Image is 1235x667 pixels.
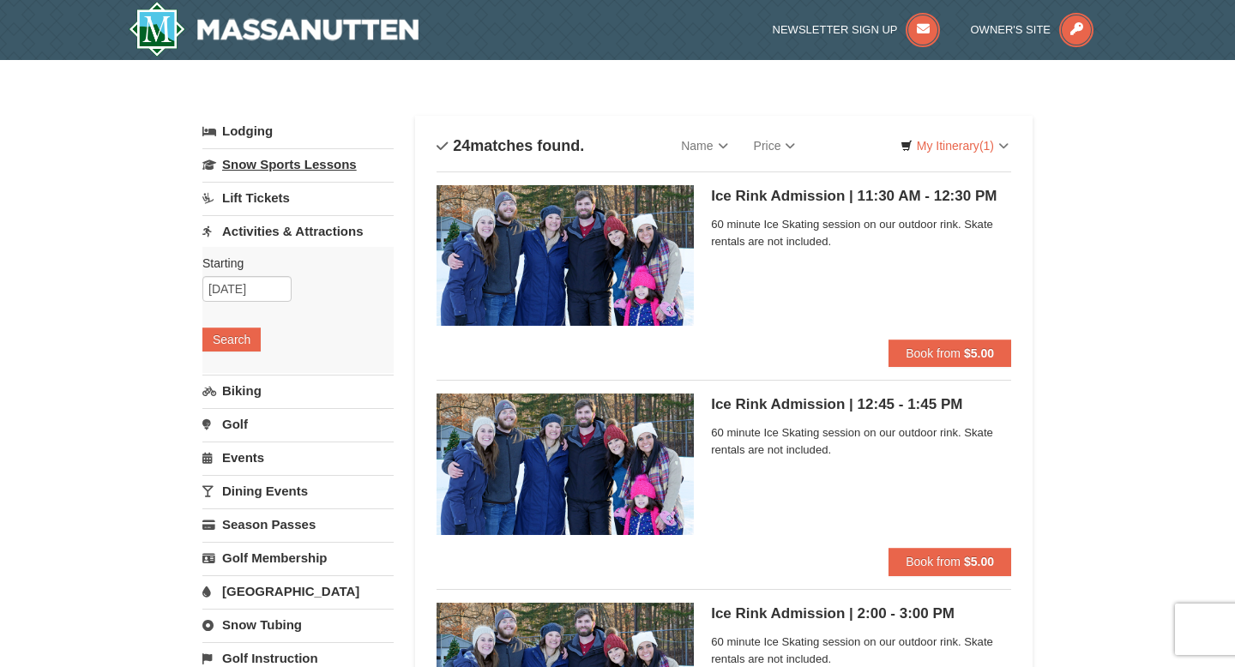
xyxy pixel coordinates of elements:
a: Price [741,129,809,163]
a: [GEOGRAPHIC_DATA] [202,575,394,607]
h5: Ice Rink Admission | 2:00 - 3:00 PM [711,605,1011,622]
a: My Itinerary(1) [889,133,1020,159]
span: 60 minute Ice Skating session on our outdoor rink. Skate rentals are not included. [711,216,1011,250]
a: Lift Tickets [202,182,394,213]
a: Lodging [202,116,394,147]
a: Dining Events [202,475,394,507]
a: Season Passes [202,508,394,540]
span: Book from [906,555,961,568]
a: Name [668,129,740,163]
img: 6775744-141-6ff3de4f.jpg [437,185,694,326]
span: 24 [453,137,470,154]
span: Book from [906,346,961,360]
label: Starting [202,255,381,272]
img: Massanutten Resort Logo [129,2,419,57]
span: Newsletter Sign Up [773,23,898,36]
a: Newsletter Sign Up [773,23,941,36]
strong: $5.00 [964,555,994,568]
a: Owner's Site [971,23,1094,36]
a: Activities & Attractions [202,215,394,247]
button: Book from $5.00 [889,340,1011,367]
button: Book from $5.00 [889,548,1011,575]
span: Owner's Site [971,23,1051,36]
h4: matches found. [437,137,584,154]
img: 6775744-142-ce92f8cf.jpg [437,394,694,534]
button: Search [202,327,261,352]
a: Golf Membership [202,542,394,574]
h5: Ice Rink Admission | 11:30 AM - 12:30 PM [711,188,1011,205]
strong: $5.00 [964,346,994,360]
span: 60 minute Ice Skating session on our outdoor rink. Skate rentals are not included. [711,424,1011,459]
a: Golf [202,408,394,440]
a: Biking [202,375,394,406]
a: Snow Tubing [202,609,394,640]
span: (1) [979,139,994,153]
h5: Ice Rink Admission | 12:45 - 1:45 PM [711,396,1011,413]
a: Snow Sports Lessons [202,148,394,180]
a: Massanutten Resort [129,2,419,57]
a: Events [202,442,394,473]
